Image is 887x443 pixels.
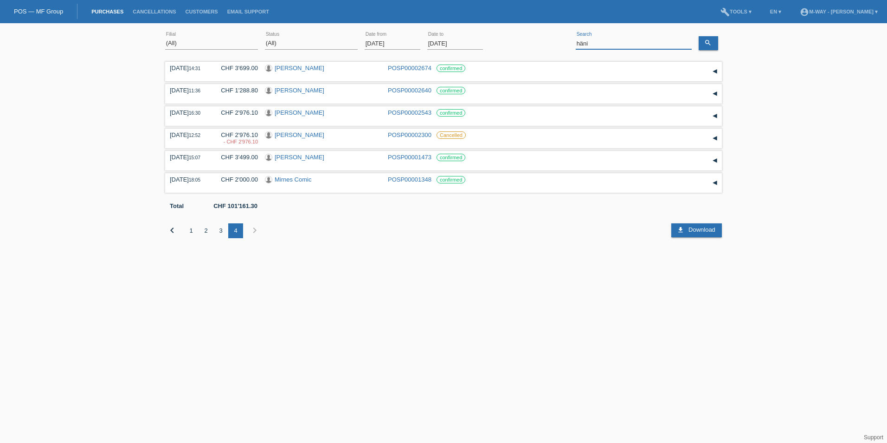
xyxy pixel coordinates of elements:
i: chevron_left [167,225,178,236]
div: [DATE] [170,154,207,161]
div: expand/collapse [708,131,722,145]
a: POSP00001473 [388,154,431,161]
a: POSP00002674 [388,65,431,72]
a: POSP00002640 [388,87,431,94]
div: [DATE] [170,176,207,183]
a: Customers [181,9,223,14]
div: [DATE] [170,87,207,94]
span: 12:52 [189,133,200,138]
label: confirmed [437,109,465,117]
i: build [720,7,730,17]
div: [DATE] [170,131,207,138]
a: POSP00002300 [388,131,431,138]
i: search [704,39,712,46]
b: CHF 101'161.30 [213,202,257,209]
a: download Download [671,223,721,237]
a: [PERSON_NAME] [275,65,324,72]
a: account_circlem-way - [PERSON_NAME] ▾ [795,9,882,14]
div: 3 [213,223,228,238]
a: Support [864,434,883,441]
a: EN ▾ [765,9,786,14]
span: 11:36 [189,88,200,93]
label: confirmed [437,65,465,72]
a: Purchases [87,9,128,14]
label: confirmed [437,87,465,94]
a: POSP00002543 [388,109,431,116]
span: 16:30 [189,111,200,116]
div: 4 [228,223,243,238]
span: 14:31 [189,66,200,71]
span: 18:05 [189,177,200,182]
span: 15:07 [189,155,200,160]
div: CHF 3'499.00 [214,154,258,161]
div: expand/collapse [708,65,722,78]
label: Cancelled [437,131,466,139]
a: Cancellations [128,9,180,14]
i: account_circle [800,7,809,17]
div: CHF 2'976.10 [214,131,258,145]
div: 2 [199,223,213,238]
a: POS — MF Group [14,8,63,15]
a: [PERSON_NAME] [275,109,324,116]
b: Total [170,202,184,209]
label: confirmed [437,154,465,161]
a: buildTools ▾ [716,9,756,14]
span: Download [688,226,715,233]
a: [PERSON_NAME] [275,154,324,161]
label: confirmed [437,176,465,183]
a: Mirnes Comic [275,176,311,183]
a: [PERSON_NAME] [275,131,324,138]
a: Email Support [223,9,274,14]
div: 1 [184,223,199,238]
div: [DATE] [170,109,207,116]
a: POSP00001348 [388,176,431,183]
a: search [699,36,718,50]
i: download [677,226,684,234]
div: expand/collapse [708,176,722,190]
div: CHF 1'288.80 [214,87,258,94]
div: CHF 3'699.00 [214,65,258,72]
div: CHF 2'000.00 [214,176,258,183]
div: expand/collapse [708,87,722,101]
i: chevron_right [249,225,260,236]
div: [DATE] [170,65,207,72]
div: CHF 2'976.10 [214,109,258,116]
div: expand/collapse [708,154,722,168]
div: 07.02.2023 / Andere Raten [214,139,258,144]
a: [PERSON_NAME] [275,87,324,94]
div: expand/collapse [708,109,722,123]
